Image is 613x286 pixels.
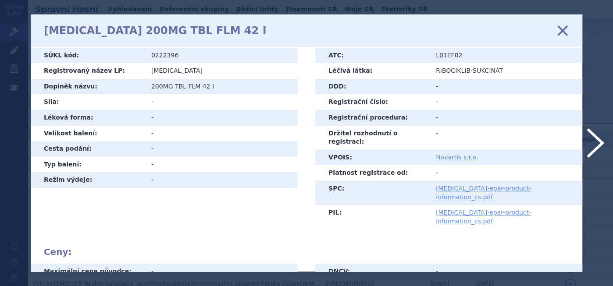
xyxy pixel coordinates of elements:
th: Léčivá látka: [315,63,429,79]
td: - [429,165,582,181]
td: - [429,79,582,95]
a: [MEDICAL_DATA]-epar-product-information_cs.pdf [436,209,531,225]
th: Velikost balení: [31,126,145,141]
td: - [145,94,298,110]
td: - [145,110,298,126]
a: Novartis s.r.o. [436,154,478,161]
th: Cesta podání: [31,141,145,157]
th: Registrační číslo: [315,94,429,110]
th: PIL: [315,205,429,229]
td: - [145,157,298,173]
td: - [145,126,298,141]
td: [MEDICAL_DATA] [145,63,298,79]
th: Léková forma: [31,110,145,126]
a: [MEDICAL_DATA]-epar-product-information_cs.pdf [436,185,531,201]
th: DDD: [315,79,429,95]
th: DNCV: [315,264,429,279]
th: SÚKL kód: [31,48,145,64]
td: 200MG TBL FLM 42 I [145,79,298,95]
th: Režim výdeje: [31,172,145,188]
td: - [429,94,582,110]
td: - [429,126,582,150]
th: Doplněk názvu: [31,79,145,95]
td: L01EF02 [429,48,582,64]
td: - [145,172,298,188]
th: ATC: [315,48,429,64]
th: Platnost registrace od: [315,165,429,181]
td: - [429,110,582,126]
td: - [429,264,582,279]
th: Registrovaný název LP: [31,63,145,79]
th: Maximální cena původce: [31,264,145,279]
th: VPOIS: [315,150,429,166]
th: Síla: [31,94,145,110]
div: - [151,267,291,276]
h1: [MEDICAL_DATA] 200MG TBL FLM 42 I [44,25,267,37]
td: 0222396 [145,48,298,64]
th: Typ balení: [31,157,145,173]
th: Držitel rozhodnutí o registraci: [315,126,429,150]
th: Registrační procedura: [315,110,429,126]
td: RIBOCIKLIB-SUKCINÁT [429,63,582,79]
th: SPC: [315,181,429,205]
a: zavřít [556,24,569,37]
h2: Ceny: [44,247,569,257]
td: - [145,141,298,157]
